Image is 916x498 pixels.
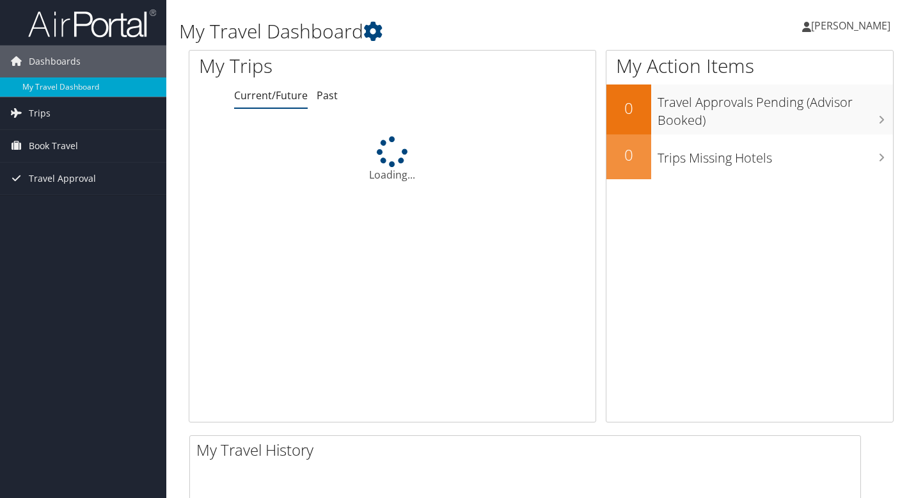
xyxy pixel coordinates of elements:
[606,84,893,134] a: 0Travel Approvals Pending (Advisor Booked)
[189,136,596,182] div: Loading...
[234,88,308,102] a: Current/Future
[658,87,893,129] h3: Travel Approvals Pending (Advisor Booked)
[606,52,893,79] h1: My Action Items
[811,19,890,33] span: [PERSON_NAME]
[29,45,81,77] span: Dashboards
[29,130,78,162] span: Book Travel
[29,163,96,195] span: Travel Approval
[606,134,893,179] a: 0Trips Missing Hotels
[28,8,156,38] img: airportal-logo.png
[658,143,893,167] h3: Trips Missing Hotels
[317,88,338,102] a: Past
[606,144,651,166] h2: 0
[29,97,51,129] span: Trips
[179,18,662,45] h1: My Travel Dashboard
[606,97,651,119] h2: 0
[196,439,860,461] h2: My Travel History
[802,6,903,45] a: [PERSON_NAME]
[199,52,416,79] h1: My Trips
